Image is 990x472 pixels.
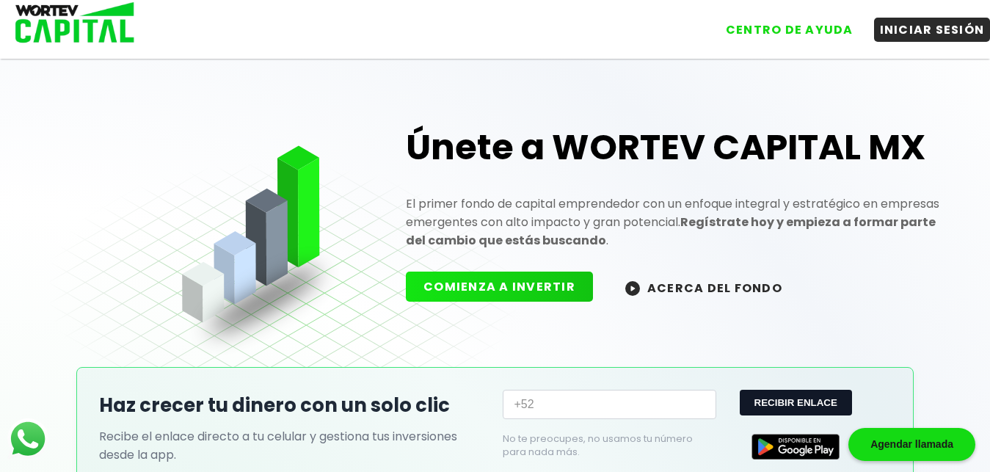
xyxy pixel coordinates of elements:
p: El primer fondo de capital emprendedor con un enfoque integral y estratégico en empresas emergent... [406,195,940,250]
button: ACERCA DEL FONDO [608,272,800,303]
button: CENTRO DE AYUDA [720,18,859,42]
h2: Haz crecer tu dinero con un solo clic [99,391,488,420]
div: Agendar llamada [848,428,975,461]
button: COMIENZA A INVERTIR [406,272,593,302]
p: No te preocupes, no usamos tu número para nada más. [503,432,694,459]
strong: Regístrate hoy y empieza a formar parte del cambio que estás buscando [406,214,936,249]
img: logos_whatsapp-icon.242b2217.svg [7,418,48,460]
p: Recibe el enlace directo a tu celular y gestiona tus inversiones desde la app. [99,427,488,464]
button: RECIBIR ENLACE [740,390,852,415]
img: wortev-capital-acerca-del-fondo [625,281,640,296]
img: Google Play [751,434,840,460]
h1: Únete a WORTEV CAPITAL MX [406,124,940,171]
a: COMIENZA A INVERTIR [406,278,608,295]
a: CENTRO DE AYUDA [705,7,859,42]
